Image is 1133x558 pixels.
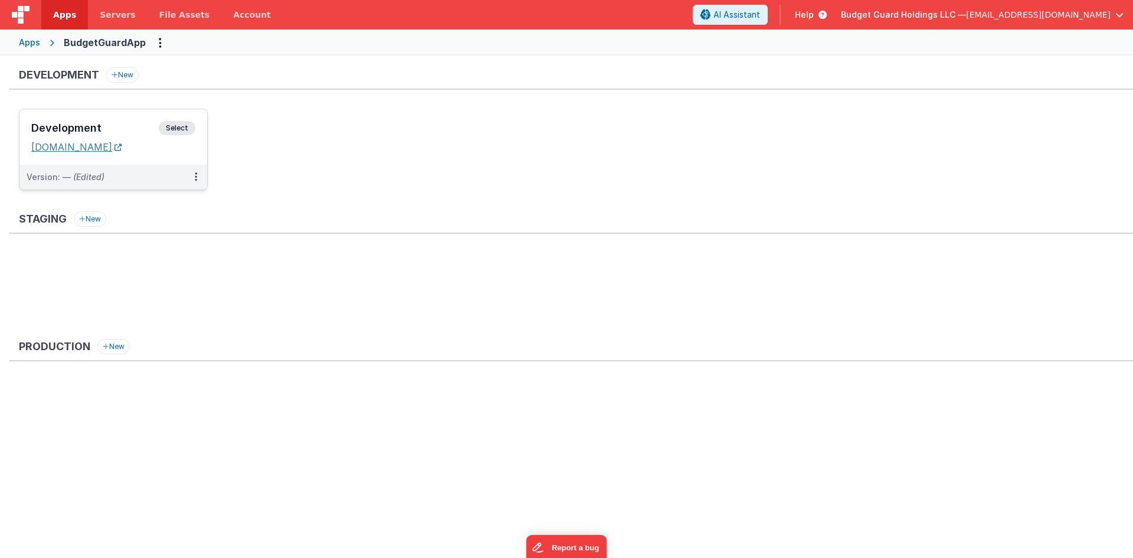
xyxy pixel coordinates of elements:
div: Apps [19,37,40,48]
button: AI Assistant [693,5,768,25]
span: [EMAIL_ADDRESS][DOMAIN_NAME] [966,9,1111,21]
button: Budget Guard Holdings LLC — [EMAIL_ADDRESS][DOMAIN_NAME] [841,9,1124,21]
div: Version: — [27,171,104,183]
h3: Staging [19,213,67,225]
h3: Development [19,69,99,81]
button: New [74,211,106,227]
button: New [106,67,139,83]
div: BudgetGuardApp [64,35,146,50]
span: Apps [53,9,76,21]
span: File Assets [159,9,210,21]
span: Help [795,9,814,21]
span: AI Assistant [713,9,760,21]
span: Servers [100,9,135,21]
h3: Development [31,122,159,134]
button: New [97,339,130,354]
a: [DOMAIN_NAME] [31,141,122,153]
span: Select [159,121,195,135]
span: (Edited) [73,172,104,182]
h3: Production [19,341,90,353]
span: Budget Guard Holdings LLC — [841,9,966,21]
button: Options [150,33,169,52]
